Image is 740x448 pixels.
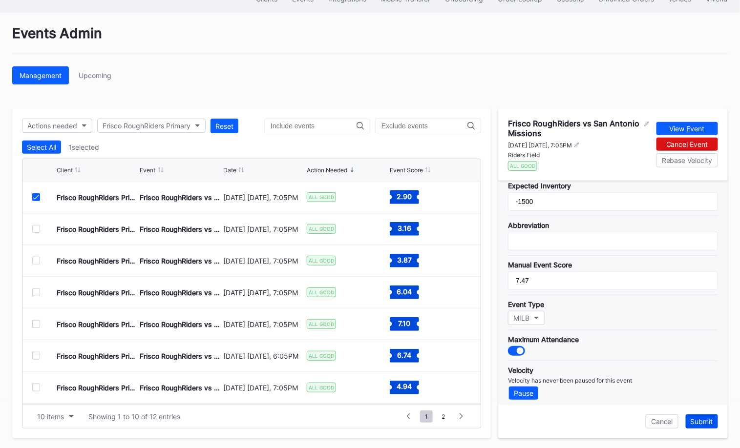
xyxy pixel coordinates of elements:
[508,300,718,308] div: Event Type
[691,417,713,426] div: Submit
[508,261,718,269] div: Manual Event Score
[223,257,304,265] div: [DATE] [DATE], 7:05PM
[27,143,56,151] div: Select All
[398,224,411,232] text: 3.16
[12,25,728,54] div: Events Admin
[140,166,156,174] div: Event
[662,156,713,164] div: Rebase Velocity
[140,320,221,328] div: Frisco RoughRiders vs San Antonio Missions
[223,166,236,174] div: Date
[223,193,304,202] div: [DATE] [DATE], 7:05PM
[437,410,450,423] span: 2
[103,122,190,130] div: Frisco RoughRiders Primary
[223,352,304,360] div: [DATE] [DATE], 6:05PM
[271,122,357,130] input: Include events
[508,119,642,138] div: Frisco RoughRiders vs San Antonio Missions
[22,141,61,154] button: Select All
[307,192,336,202] div: ALL GOOD
[211,119,238,133] button: Reset
[508,366,718,374] div: Velocity
[307,287,336,297] div: ALL GOOD
[307,383,336,392] div: ALL GOOD
[32,410,79,423] button: 10 items
[307,256,336,265] div: ALL GOOD
[508,311,545,325] button: MILB
[68,143,99,151] div: 1 selected
[514,389,533,397] div: Pause
[57,352,138,360] div: Frisco RoughRiders Primary
[307,224,336,234] div: ALL GOOD
[57,193,138,202] div: Frisco RoughRiders Primary
[307,351,336,361] div: ALL GOOD
[140,193,221,202] div: Frisco RoughRiders vs San Antonio Missions
[57,384,138,392] div: Frisco RoughRiders Primary
[509,387,538,400] button: Pause
[513,314,529,322] div: MILB
[397,383,412,391] text: 4.94
[140,257,221,265] div: Frisco RoughRiders vs San Antonio Missions
[57,225,138,233] div: Frisco RoughRiders Primary
[508,377,718,384] div: Velocity has never been paused for this event
[397,192,412,201] text: 2.90
[420,410,433,423] span: 1
[22,119,92,133] button: Actions needed
[508,161,537,171] div: ALL GOOD
[390,166,423,174] div: Event Score
[79,71,111,80] div: Upcoming
[656,138,718,151] button: Cancel Event
[646,414,678,428] button: Cancel
[57,288,138,297] div: Frisco RoughRiders Primary
[97,119,206,133] button: Frisco RoughRiders Primary
[381,122,467,130] input: Exclude events
[215,122,233,130] div: Reset
[508,151,649,159] div: Riders Field
[686,414,718,428] button: Submit
[57,166,73,174] div: Client
[140,225,221,233] div: Frisco RoughRiders vs San Antonio Missions
[656,122,718,135] button: View Event
[37,412,64,421] div: 10 items
[223,320,304,328] div: [DATE] [DATE], 7:05PM
[57,320,138,328] div: Frisco RoughRiders Primary
[508,142,572,149] div: [DATE] [DATE], 7:05PM
[57,257,138,265] div: Frisco RoughRiders Primary
[651,417,673,426] div: Cancel
[223,288,304,297] div: [DATE] [DATE], 7:05PM
[140,288,221,297] div: Frisco RoughRiders vs San Antonio Missions
[666,140,708,148] div: Cancel Event
[656,153,718,167] button: Rebase Velocity
[223,225,304,233] div: [DATE] [DATE], 7:05PM
[508,182,718,190] div: Expected Inventory
[88,412,180,421] div: Showing 1 to 10 of 12 entries
[670,124,705,133] div: View Event
[307,319,336,329] div: ALL GOOD
[307,166,347,174] div: Action Needed
[140,384,221,392] div: Frisco RoughRiders vs Northwest [US_STATE] Naturals
[223,384,304,392] div: [DATE] [DATE], 7:05PM
[12,66,69,84] button: Management
[20,71,62,80] div: Management
[397,256,412,264] text: 3.87
[140,352,221,360] div: Frisco RoughRiders vs San Antonio Missions
[508,335,718,344] div: Maximum Attendance
[397,287,412,296] text: 6.04
[508,221,718,229] div: Abbreviation
[398,351,412,359] text: 6.74
[399,319,411,327] text: 7.10
[71,66,119,84] button: Upcoming
[27,122,77,130] div: Actions needed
